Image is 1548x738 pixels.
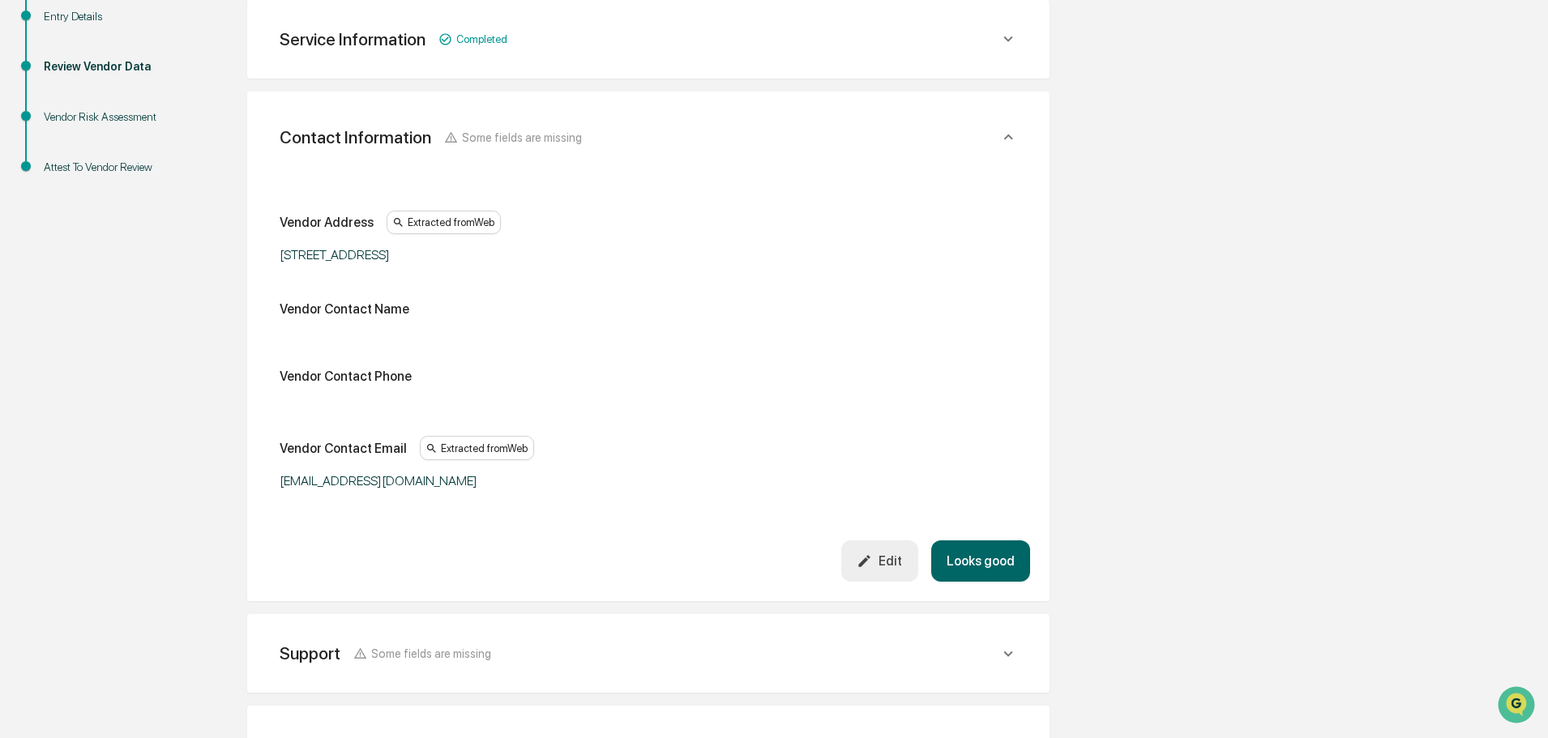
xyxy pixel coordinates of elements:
div: Vendor Address [280,215,374,230]
img: 1746055101610-c473b297-6a78-478c-a979-82029cc54cd1 [16,124,45,153]
div: Attest To Vendor Review [44,159,177,176]
div: Review Vendor Data [44,58,177,75]
div: Vendor Contact Phone [280,369,412,384]
div: 🗄️ [118,206,130,219]
div: Vendor Contact Name [280,301,409,317]
a: Powered byPylon [114,274,196,287]
span: Some fields are missing [371,646,491,660]
div: Vendor Risk Assessment [44,109,177,126]
div: Edit [857,553,902,569]
button: Looks good [931,540,1030,582]
div: Service InformationCompleted [267,19,1030,59]
p: How can we help? [16,34,295,60]
div: Service InformationCompleted [267,164,1030,582]
div: We're available if you need us! [55,140,205,153]
span: Pylon [161,275,196,287]
div: Extracted from Web [387,211,501,235]
div: Vendor Contact Email [280,441,407,456]
div: 🔎 [16,237,29,250]
div: [STREET_ADDRESS] [280,247,685,262]
div: Entry Details [44,8,177,25]
button: Edit [841,540,918,582]
span: Data Lookup [32,235,102,251]
span: Completed [456,33,507,45]
div: Support [280,643,340,663]
a: 🔎Data Lookup [10,228,109,258]
div: Start new chat [55,124,266,140]
div: [EMAIL_ADDRESS][DOMAIN_NAME] [280,473,685,488]
div: Service Information [280,29,425,49]
span: Attestations [134,204,201,220]
div: 🖐️ [16,206,29,219]
a: 🗄️Attestations [111,198,207,227]
div: SupportSome fields are missing [267,633,1030,673]
button: Start new chat [276,129,295,148]
div: Extracted from Web [420,436,534,460]
div: Contact Information [280,127,431,147]
span: Preclearance [32,204,105,220]
a: 🖐️Preclearance [10,198,111,227]
div: Contact InformationSome fields are missing [267,111,1030,164]
span: Some fields are missing [462,130,582,144]
iframe: Open customer support [1496,685,1540,728]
